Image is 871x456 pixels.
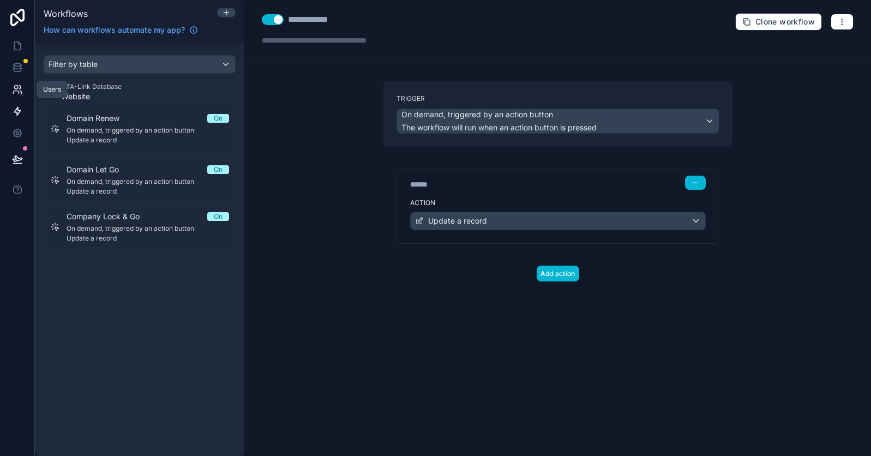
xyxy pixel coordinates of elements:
[39,25,202,35] a: How can workflows automate my app?
[410,199,706,207] label: Action
[428,215,487,226] span: Update a record
[401,109,553,120] span: On demand, triggered by an action button
[43,85,61,94] div: Users
[397,94,719,103] label: Trigger
[755,17,815,27] span: Clone workflow
[410,212,706,230] button: Update a record
[537,266,579,281] button: Add action
[44,25,185,35] span: How can workflows automate my app?
[735,13,822,31] button: Clone workflow
[44,8,88,19] span: Workflows
[397,109,719,134] button: On demand, triggered by an action buttonThe workflow will run when an action button is pressed
[401,123,597,132] span: The workflow will run when an action button is pressed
